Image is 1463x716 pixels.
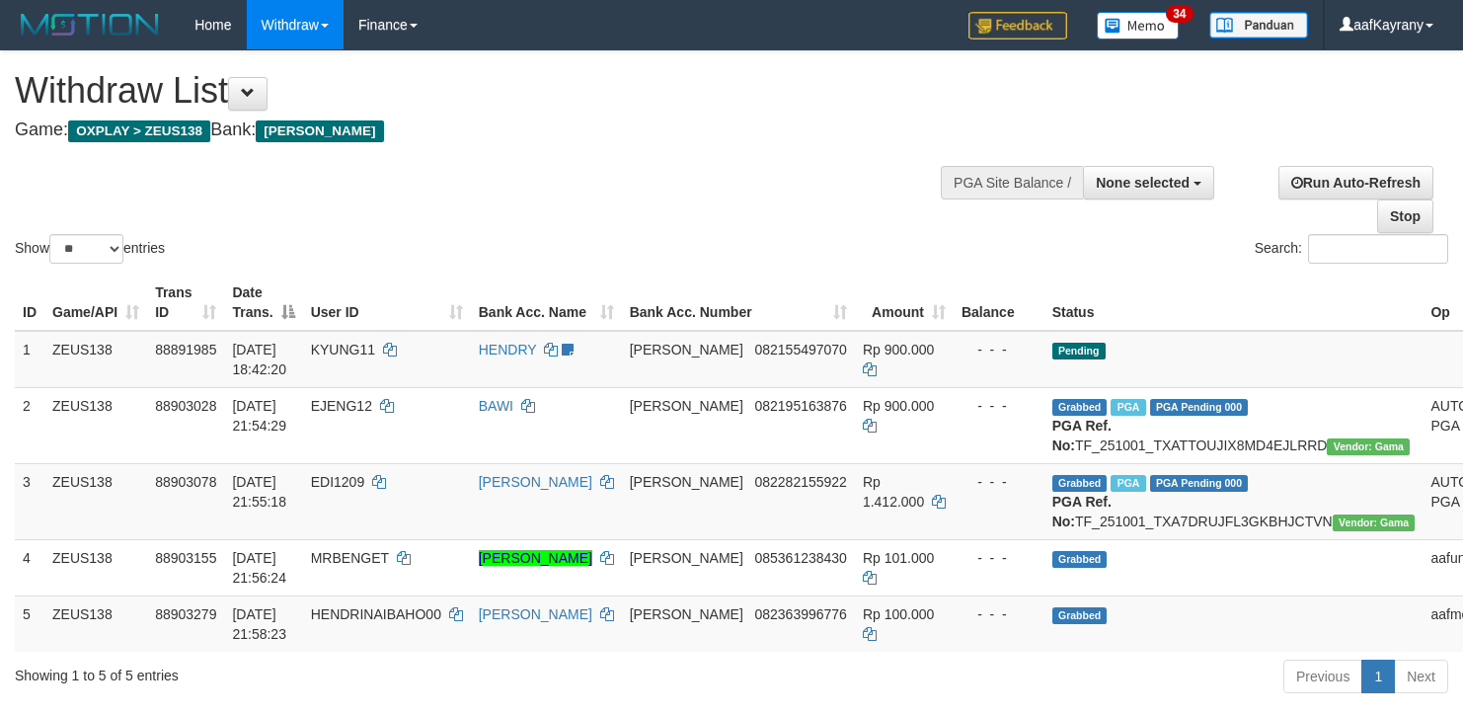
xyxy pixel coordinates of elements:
[68,120,210,142] span: OXPLAY > ZEUS138
[15,539,44,596] td: 4
[1052,418,1112,453] b: PGA Ref. No:
[1052,343,1106,359] span: Pending
[1083,166,1214,199] button: None selected
[15,71,956,111] h1: Withdraw List
[49,234,123,264] select: Showentries
[962,548,1037,568] div: - - -
[754,342,846,358] span: Copy 082155497070 to clipboard
[1111,475,1145,492] span: Marked by aafchomsokheang
[155,398,216,414] span: 88903028
[1209,12,1308,39] img: panduan.png
[1096,175,1190,191] span: None selected
[471,275,622,331] th: Bank Acc. Name: activate to sort column ascending
[754,474,846,490] span: Copy 082282155922 to clipboard
[232,342,286,377] span: [DATE] 18:42:20
[311,342,375,358] span: KYUNG11
[311,398,372,414] span: EJENG12
[1377,199,1433,233] a: Stop
[954,275,1044,331] th: Balance
[303,275,471,331] th: User ID: activate to sort column ascending
[1097,12,1180,40] img: Button%20Memo.svg
[855,275,954,331] th: Amount: activate to sort column ascending
[15,120,956,140] h4: Game: Bank:
[1044,275,1424,331] th: Status
[863,398,934,414] span: Rp 900.000
[1283,660,1362,693] a: Previous
[232,474,286,510] span: [DATE] 21:55:18
[232,606,286,642] span: [DATE] 21:58:23
[155,550,216,566] span: 88903155
[1052,475,1108,492] span: Grabbed
[630,550,743,566] span: [PERSON_NAME]
[962,604,1037,624] div: - - -
[224,275,302,331] th: Date Trans.: activate to sort column descending
[44,596,147,652] td: ZEUS138
[1333,515,1416,531] span: Vendor URL: https://trx31.1velocity.biz
[1308,234,1448,264] input: Search:
[941,166,1083,199] div: PGA Site Balance /
[863,606,934,622] span: Rp 100.000
[15,275,44,331] th: ID
[1150,399,1249,416] span: PGA Pending
[479,398,513,414] a: BAWI
[622,275,855,331] th: Bank Acc. Number: activate to sort column ascending
[155,474,216,490] span: 88903078
[1044,387,1424,463] td: TF_251001_TXATTOUJIX8MD4EJLRRD
[1052,551,1108,568] span: Grabbed
[232,398,286,434] span: [DATE] 21:54:29
[1255,234,1448,264] label: Search:
[1327,438,1410,455] span: Vendor URL: https://trx31.1velocity.biz
[15,10,165,40] img: MOTION_logo.png
[15,234,165,264] label: Show entries
[630,398,743,414] span: [PERSON_NAME]
[311,474,364,490] span: EDI1209
[15,596,44,652] td: 5
[479,606,592,622] a: [PERSON_NAME]
[1052,399,1108,416] span: Grabbed
[155,342,216,358] span: 88891985
[1166,5,1193,23] span: 34
[1052,607,1108,624] span: Grabbed
[15,463,44,539] td: 3
[1394,660,1448,693] a: Next
[1052,494,1112,529] b: PGA Ref. No:
[147,275,224,331] th: Trans ID: activate to sort column ascending
[863,342,934,358] span: Rp 900.000
[754,398,846,414] span: Copy 082195163876 to clipboard
[311,606,441,622] span: HENDRINAIBAHO00
[962,396,1037,416] div: - - -
[479,550,592,566] a: [PERSON_NAME]
[863,550,934,566] span: Rp 101.000
[754,606,846,622] span: Copy 082363996776 to clipboard
[15,387,44,463] td: 2
[479,342,537,358] a: HENDRY
[15,658,595,685] div: Showing 1 to 5 of 5 entries
[155,606,216,622] span: 88903279
[863,474,924,510] span: Rp 1.412.000
[630,606,743,622] span: [PERSON_NAME]
[962,472,1037,492] div: - - -
[256,120,383,142] span: [PERSON_NAME]
[311,550,389,566] span: MRBENGET
[44,275,147,331] th: Game/API: activate to sort column ascending
[44,539,147,596] td: ZEUS138
[1361,660,1395,693] a: 1
[15,331,44,388] td: 1
[754,550,846,566] span: Copy 085361238430 to clipboard
[962,340,1037,359] div: - - -
[1278,166,1433,199] a: Run Auto-Refresh
[1044,463,1424,539] td: TF_251001_TXA7DRUJFL3GKBHJCTVN
[44,331,147,388] td: ZEUS138
[44,463,147,539] td: ZEUS138
[968,12,1067,40] img: Feedback.jpg
[1150,475,1249,492] span: PGA Pending
[1111,399,1145,416] span: Marked by aafchomsokheang
[232,550,286,586] span: [DATE] 21:56:24
[630,474,743,490] span: [PERSON_NAME]
[44,387,147,463] td: ZEUS138
[630,342,743,358] span: [PERSON_NAME]
[479,474,592,490] a: [PERSON_NAME]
